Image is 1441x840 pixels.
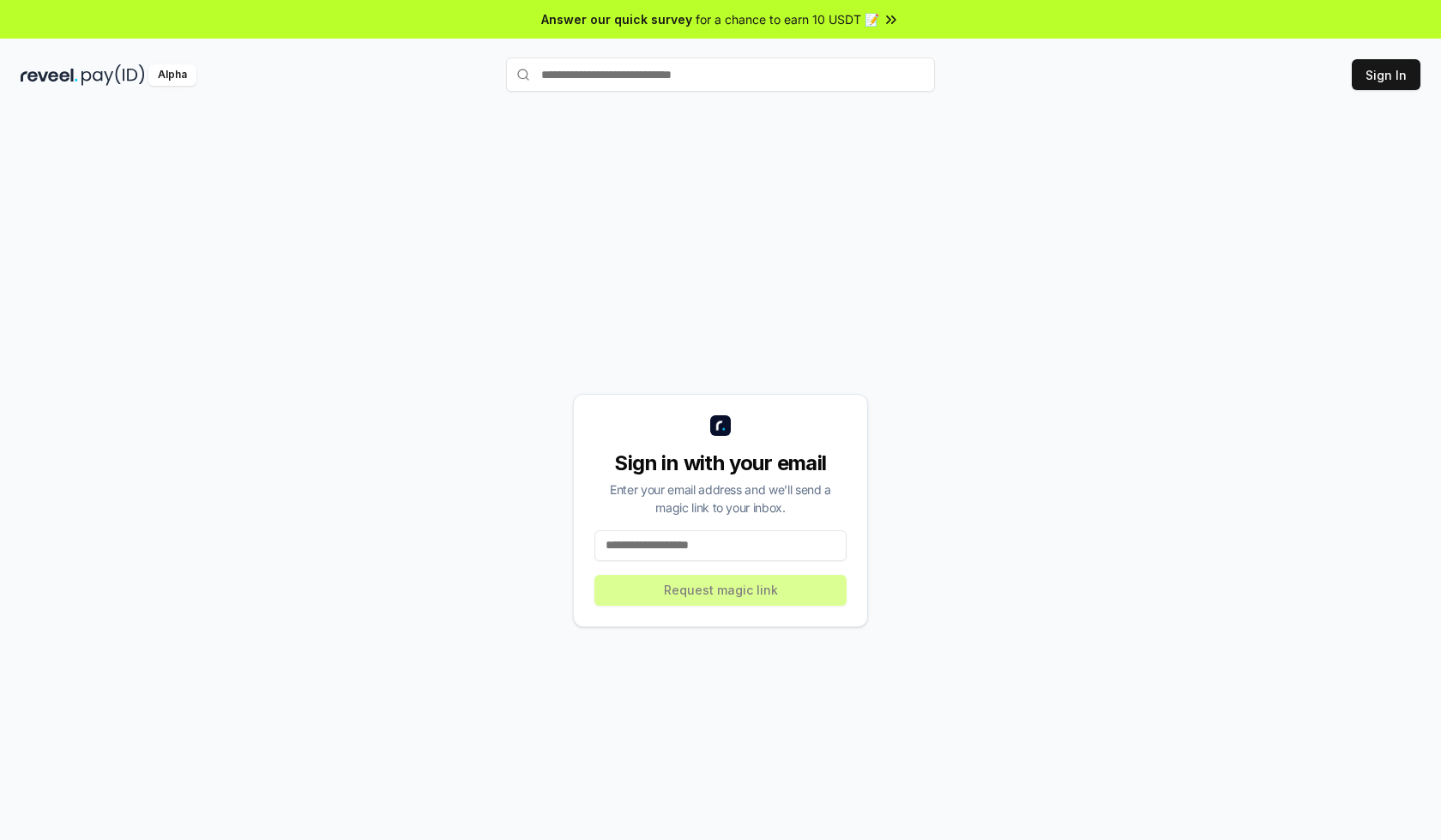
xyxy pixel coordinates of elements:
[1352,59,1420,90] button: Sign In
[594,450,847,477] div: Sign in with your email
[81,64,145,86] img: pay_id
[594,480,847,517] div: Enter your email address and we’ll send a magic link to your inbox.
[21,64,78,86] img: reveel_dark
[710,415,731,436] img: logo_small
[148,64,196,86] div: Alpha
[696,10,879,28] span: for a chance to earn 10 USDT 📝
[541,10,692,28] span: Answer our quick survey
